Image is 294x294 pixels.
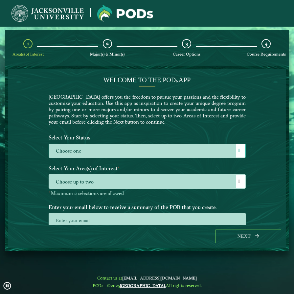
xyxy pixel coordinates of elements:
img: Jacksonville University logo [97,5,153,22]
label: Select Your Area(s) of Interest [44,162,251,175]
sup: ⋆ [49,189,51,194]
span: Career Options [173,52,200,57]
label: Enter your email below to receive a summary of the POD that you create. [44,201,251,213]
span: 1 [27,40,29,47]
sup: ⋆ [118,164,120,169]
span: 3 [186,40,188,47]
p: [GEOGRAPHIC_DATA] offers you the freedom to pursue your passions and the flexibility to customize... [49,94,246,125]
span: Contact us at [93,275,202,281]
img: Jacksonville University logo [11,5,84,22]
p: Maximum 2 selections are allowed [49,190,246,197]
button: Next [215,230,281,243]
span: 4 [265,40,267,47]
span: Major(s) & Minor(s) [90,52,124,57]
label: Choose one [49,144,245,158]
input: Enter your email [49,213,246,227]
span: Area(s) of Interest [12,52,44,57]
span: Choose up to two [49,175,245,189]
span: Course Requirements [247,52,286,57]
a: [GEOGRAPHIC_DATA]. [120,283,166,288]
sub: s [176,79,178,84]
span: PODs - ©2025 All rights reserved. [93,283,202,288]
label: Select Your Status [44,132,251,144]
span: 2 [106,40,109,47]
a: [EMAIL_ADDRESS][DOMAIN_NAME] [122,275,197,281]
h4: Welcome to the POD app [49,76,246,84]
